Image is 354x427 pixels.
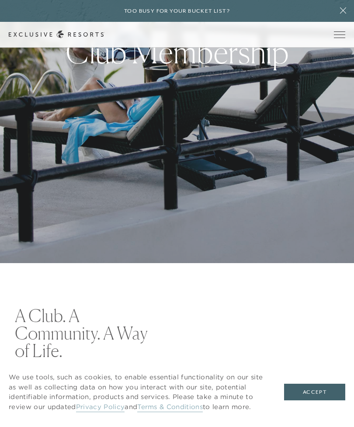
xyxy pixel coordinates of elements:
[124,7,230,15] h6: Too busy for your bucket list?
[66,36,289,68] h1: Club Membership
[76,403,125,412] a: Privacy Policy
[137,403,203,412] a: Terms & Conditions
[334,31,345,38] button: Open navigation
[15,307,151,359] h2: A Club. A Community. A Way of Life.
[284,384,345,400] button: Accept
[9,372,267,412] p: We use tools, such as cookies, to enable essential functionality on our site as well as collectin...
